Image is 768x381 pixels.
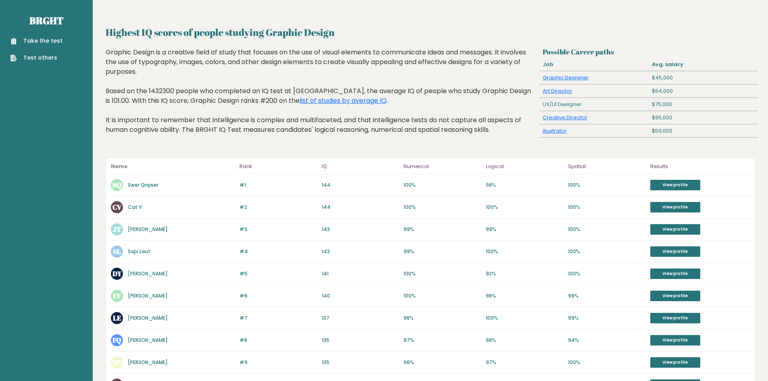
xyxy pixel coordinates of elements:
[650,180,700,190] a: View profile
[322,292,399,300] p: 140
[322,226,399,233] p: 143
[322,359,399,366] p: 135
[486,181,563,189] p: 98%
[239,337,317,344] p: #8
[568,359,645,366] p: 100%
[486,226,563,233] p: 99%
[486,204,563,211] p: 100%
[404,359,481,366] p: 96%
[650,269,700,279] a: View profile
[322,270,399,277] p: 141
[543,74,589,81] a: Graphic Designer
[539,98,649,111] div: UX/UI Designer
[239,270,317,277] p: #5
[10,37,62,45] a: Take the test
[239,181,317,189] p: #1
[404,162,481,171] p: Numerical
[128,204,142,210] a: Cat V
[649,85,758,98] div: $64,000
[322,337,399,344] p: 135
[322,204,399,211] p: 144
[486,359,563,366] p: 97%
[239,314,317,322] p: #7
[404,337,481,344] p: 97%
[10,54,62,62] a: Test others
[543,87,572,95] a: Art Director
[322,181,399,189] p: 144
[568,204,645,211] p: 100%
[568,292,645,300] p: 99%
[112,269,122,278] text: DY
[486,162,563,171] p: Logical
[568,314,645,322] p: 99%
[239,248,317,255] p: #4
[650,202,700,212] a: View profile
[568,162,645,171] p: Spatial
[113,247,121,256] text: SL
[128,359,168,366] a: [PERSON_NAME]
[650,313,700,323] a: View profile
[404,248,481,255] p: 99%
[486,337,563,344] p: 98%
[539,58,649,71] div: Job
[568,226,645,233] p: 100%
[568,270,645,277] p: 100%
[568,337,645,344] p: 94%
[404,181,481,189] p: 100%
[128,337,168,344] a: [PERSON_NAME]
[649,111,758,124] div: $95,000
[568,248,645,255] p: 100%
[650,162,750,171] p: Results
[404,270,481,277] p: 100%
[568,181,645,189] p: 100%
[239,359,317,366] p: #9
[486,248,563,255] p: 100%
[239,204,317,211] p: #2
[404,204,481,211] p: 100%
[112,180,122,189] text: SQ
[128,226,168,233] a: [PERSON_NAME]
[29,14,63,27] a: Brght
[322,314,399,322] p: 137
[649,58,758,71] div: Avg. salary
[650,291,700,301] a: View profile
[239,292,317,300] p: #6
[543,114,587,121] a: Creative Director
[404,292,481,300] p: 100%
[112,358,123,367] text: MY
[128,181,158,188] a: Swer Qrqwer
[650,224,700,235] a: View profile
[543,127,567,135] a: Illustrator
[650,246,700,257] a: View profile
[239,162,317,171] p: Rank
[106,48,537,147] div: Graphic Design is a creative field of study that focuses on the use of visual elements to communi...
[649,125,758,137] div: $50,000
[113,225,121,234] text: JT
[111,163,127,170] b: Name
[112,202,122,212] text: CV
[113,313,121,323] text: LE
[650,357,700,368] a: View profile
[239,226,317,233] p: #3
[113,291,121,300] text: FF
[543,48,755,56] h3: Possible Career paths
[300,96,387,105] a: list of studies by average IQ
[404,314,481,322] p: 98%
[128,314,168,321] a: [PERSON_NAME]
[486,270,563,277] p: 92%
[486,314,563,322] p: 100%
[322,248,399,255] p: 142
[322,162,399,171] p: IQ
[486,292,563,300] p: 98%
[128,270,168,277] a: [PERSON_NAME]
[649,98,758,111] div: $75,000
[404,226,481,233] p: 99%
[106,25,755,40] h2: Highest IQ scores of people studying Graphic Design
[128,292,168,299] a: [PERSON_NAME]
[112,335,121,345] text: FQ
[649,71,758,84] div: $45,000
[650,335,700,346] a: View profile
[128,248,150,255] a: Sapi Laut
